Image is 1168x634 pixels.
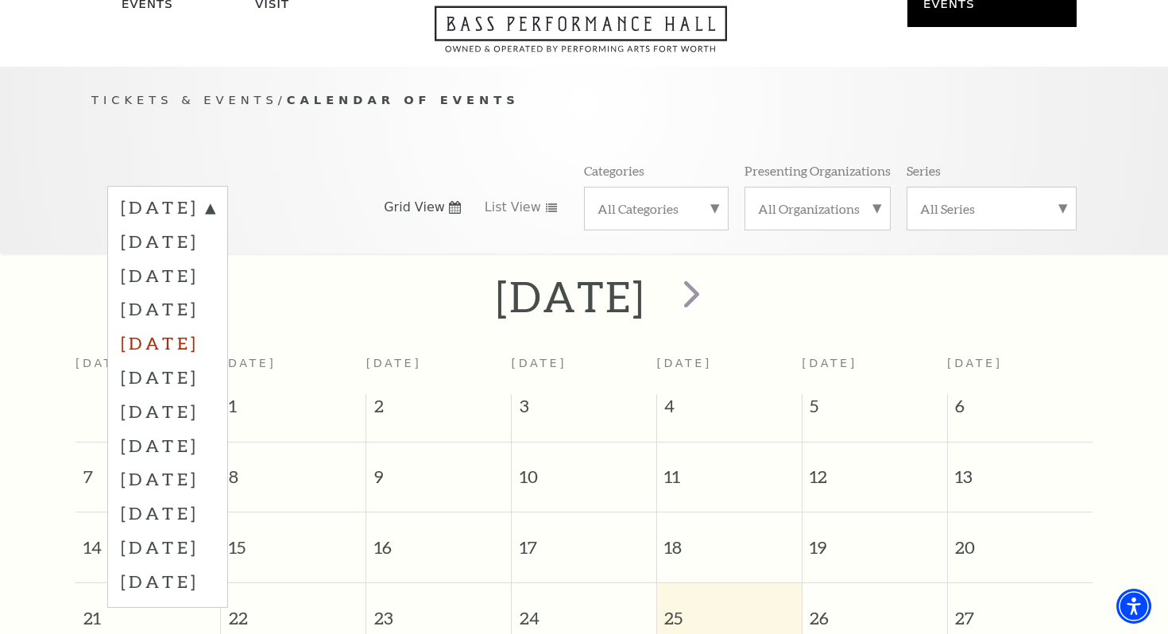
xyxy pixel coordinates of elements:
[91,93,278,106] span: Tickets & Events
[1116,589,1151,624] div: Accessibility Menu
[121,360,215,394] label: [DATE]
[121,496,215,530] label: [DATE]
[657,512,802,567] span: 18
[121,462,215,496] label: [DATE]
[366,512,511,567] span: 16
[657,443,802,497] span: 11
[121,258,215,292] label: [DATE]
[121,292,215,326] label: [DATE]
[221,394,365,426] span: 1
[656,357,712,369] span: [DATE]
[584,162,644,179] p: Categories
[121,428,215,462] label: [DATE]
[496,271,646,322] h2: [DATE]
[512,512,656,567] span: 17
[803,443,947,497] span: 12
[384,199,445,216] span: Grid View
[121,224,215,258] label: [DATE]
[366,394,511,426] span: 2
[121,394,215,428] label: [DATE]
[745,162,891,179] p: Presenting Organizations
[91,91,1077,110] p: /
[802,357,857,369] span: [DATE]
[221,443,365,497] span: 8
[803,512,947,567] span: 19
[485,199,541,216] span: List View
[948,394,1093,426] span: 6
[366,443,511,497] span: 9
[947,357,1003,369] span: [DATE]
[121,326,215,360] label: [DATE]
[907,162,941,179] p: Series
[948,443,1093,497] span: 13
[803,394,947,426] span: 5
[221,512,365,567] span: 15
[75,443,220,497] span: 7
[512,394,656,426] span: 3
[661,269,719,325] button: next
[75,512,220,567] span: 14
[287,93,520,106] span: Calendar of Events
[758,200,877,217] label: All Organizations
[121,564,215,598] label: [DATE]
[598,200,715,217] label: All Categories
[121,530,215,564] label: [DATE]
[657,394,802,426] span: 4
[377,6,784,67] a: Open this option
[121,195,215,224] label: [DATE]
[75,347,221,394] th: [DATE]
[512,443,656,497] span: 10
[221,357,277,369] span: [DATE]
[948,512,1093,567] span: 20
[366,357,422,369] span: [DATE]
[920,200,1063,217] label: All Series
[512,357,567,369] span: [DATE]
